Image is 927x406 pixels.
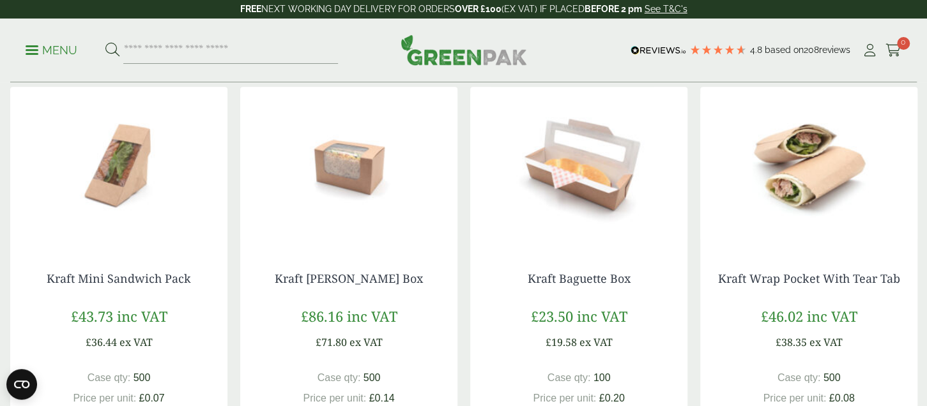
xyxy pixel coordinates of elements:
strong: OVER £100 [455,4,502,14]
span: £ [829,393,835,403]
span: 100 [594,372,611,383]
i: Cart [885,44,901,57]
span: Case qty: [548,372,591,383]
img: REVIEWS.io [631,46,686,55]
a: 0 [885,41,901,60]
img: 5430063B Kraft Mini Sandwich Pack Closed with food contents [10,87,227,246]
span: £ [316,335,321,349]
img: 5430063G Kraft Wrap Pocket with Wrap Contents Opened [700,87,917,246]
span: £ [301,306,309,326]
span: Price per unit: [533,393,596,403]
bdi: 19.58 [546,335,577,349]
span: 208 [804,45,819,55]
span: Price per unit: [73,393,136,403]
span: Price per unit: [303,393,366,403]
bdi: 23.50 [531,306,573,326]
span: £ [599,393,605,403]
span: Based on [765,45,804,55]
span: £ [86,335,91,349]
span: £ [761,306,769,326]
img: GreenPak Supplies [401,34,527,65]
a: See T&C's [645,4,687,14]
span: 0 [897,37,910,50]
span: £ [369,393,375,403]
span: Case qty: [778,372,821,383]
span: inc VAT [117,306,167,326]
button: Open CMP widget [6,369,37,400]
span: £ [546,335,551,349]
span: Case qty: [318,372,361,383]
a: Kraft Wrap Pocket With Tear Tab [718,271,900,286]
img: 5430063F Kraft Bagette Box Open with Bagette [470,87,687,246]
i: My Account [862,44,878,57]
a: Kraft [PERSON_NAME] Box [275,271,423,286]
bdi: 71.80 [316,335,347,349]
span: £ [531,306,539,326]
span: Price per unit: [763,393,826,403]
span: ex VAT [119,335,153,349]
p: Menu [26,43,77,58]
span: inc VAT [577,306,627,326]
span: 500 [134,372,151,383]
bdi: 86.16 [301,306,343,326]
bdi: 46.02 [761,306,803,326]
bdi: 0.14 [369,393,395,403]
span: £ [139,393,145,403]
a: Menu [26,43,77,56]
span: Case qty: [88,372,131,383]
bdi: 43.73 [71,306,113,326]
bdi: 38.35 [776,335,807,349]
span: ex VAT [809,335,843,349]
span: inc VAT [347,306,397,326]
bdi: 36.44 [86,335,117,349]
bdi: 0.08 [829,393,855,403]
span: 500 [824,372,841,383]
span: 500 [364,372,381,383]
strong: BEFORE 2 pm [585,4,642,14]
bdi: 0.07 [139,393,165,403]
bdi: 0.20 [599,393,625,403]
img: 5430063A Kraft Bloomer Sandwich Box Closed with sandwich contents [240,87,457,246]
span: inc VAT [807,306,857,326]
span: ex VAT [349,335,383,349]
a: Kraft Baguette Box [528,271,631,286]
span: reviews [819,45,850,55]
strong: FREE [240,4,261,14]
span: £ [71,306,79,326]
div: 4.79 Stars [689,44,747,56]
a: Kraft Mini Sandwich Pack [47,271,191,286]
span: ex VAT [579,335,613,349]
span: £ [776,335,781,349]
span: 4.8 [750,45,765,55]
